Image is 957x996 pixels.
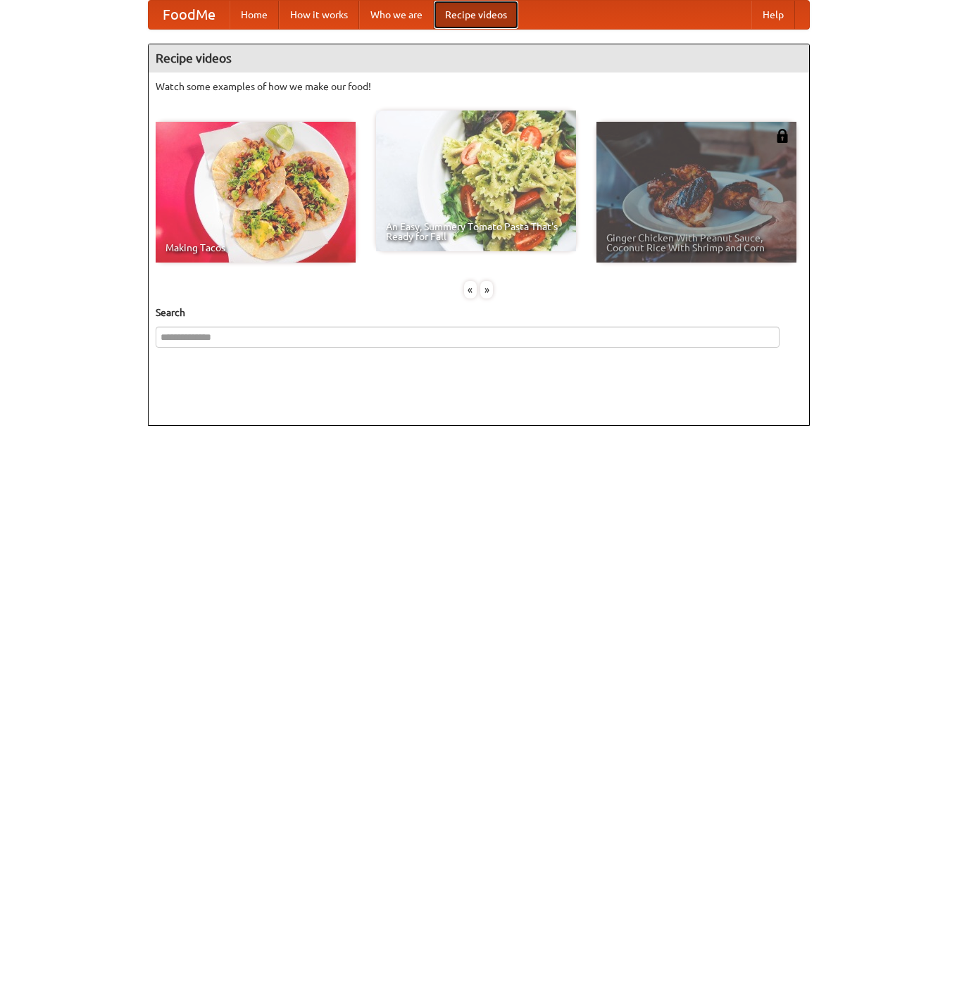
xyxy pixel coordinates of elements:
a: Help [751,1,795,29]
div: » [480,281,493,298]
div: « [464,281,477,298]
span: Making Tacos [165,243,346,253]
h5: Search [156,305,802,320]
a: Recipe videos [434,1,518,29]
a: Making Tacos [156,122,356,263]
a: FoodMe [149,1,230,29]
a: How it works [279,1,359,29]
span: An Easy, Summery Tomato Pasta That's Ready for Fall [386,222,566,241]
img: 483408.png [775,129,789,143]
a: Home [230,1,279,29]
a: An Easy, Summery Tomato Pasta That's Ready for Fall [376,111,576,251]
a: Who we are [359,1,434,29]
p: Watch some examples of how we make our food! [156,80,802,94]
h4: Recipe videos [149,44,809,73]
